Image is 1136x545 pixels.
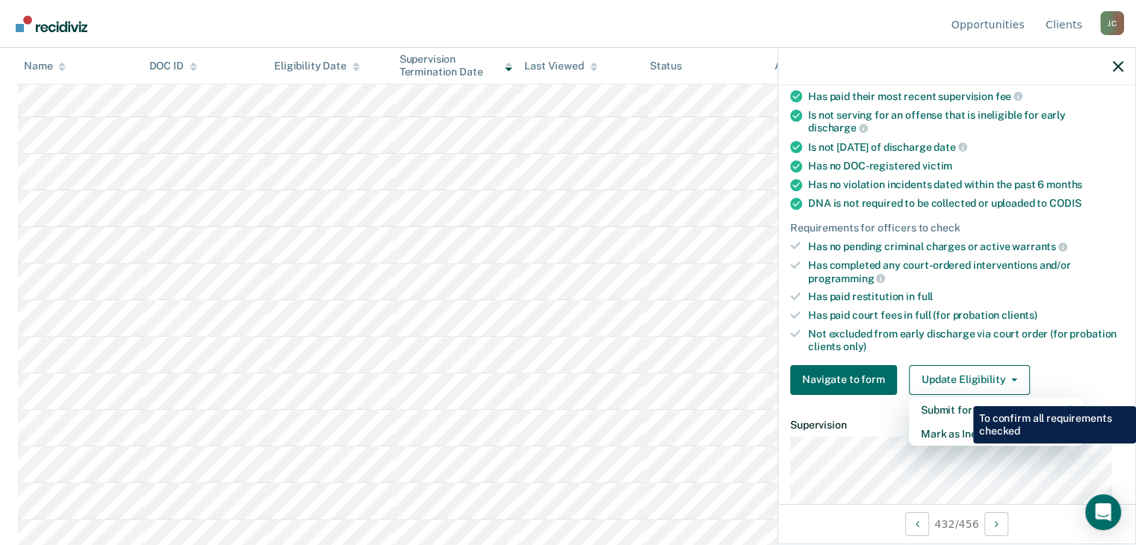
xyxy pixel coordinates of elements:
[808,178,1123,191] div: Has no violation incidents dated within the past 6
[1012,240,1067,252] span: warrants
[843,340,866,352] span: only)
[808,160,1123,172] div: Has no DOC-registered
[790,365,897,395] button: Navigate to form
[808,272,885,284] span: programming
[909,398,1084,446] div: Dropdown Menu
[790,419,1123,432] dt: Supervision
[790,365,903,395] a: Navigate to form link
[1100,11,1124,35] div: J C
[808,240,1123,253] div: Has no pending criminal charges or active
[808,90,1123,103] div: Has paid their most recent supervision
[808,197,1123,210] div: DNA is not required to be collected or uploaded to
[808,259,1123,284] div: Has completed any court-ordered interventions and/or
[1100,11,1124,35] button: Profile dropdown button
[149,60,197,72] div: DOC ID
[808,122,868,134] span: discharge
[808,109,1123,134] div: Is not serving for an offense that is ineligible for early
[1046,178,1082,190] span: months
[909,398,1084,422] button: Submit for Supervisor Approval
[808,328,1123,353] div: Not excluded from early discharge via court order (for probation clients
[905,512,929,536] button: Previous Opportunity
[775,60,845,72] div: Assigned to
[274,60,360,72] div: Eligibility Date
[922,160,952,172] span: victim
[934,141,966,153] span: date
[400,53,513,78] div: Supervision Termination Date
[790,222,1123,234] div: Requirements for officers to check
[778,504,1135,544] div: 432 / 456
[909,365,1030,395] button: Update Eligibility
[808,290,1123,303] div: Has paid restitution in
[1085,494,1121,530] div: Open Intercom Messenger
[1049,197,1081,209] span: CODIS
[808,140,1123,154] div: Is not [DATE] of discharge
[808,309,1123,322] div: Has paid court fees in full (for probation
[984,512,1008,536] button: Next Opportunity
[24,60,66,72] div: Name
[16,16,87,32] img: Recidiviz
[650,60,682,72] div: Status
[917,290,933,302] span: full
[996,90,1022,102] span: fee
[524,60,597,72] div: Last Viewed
[1002,309,1037,321] span: clients)
[909,422,1084,446] button: Mark as Ineligible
